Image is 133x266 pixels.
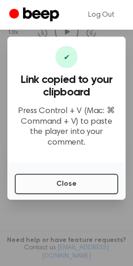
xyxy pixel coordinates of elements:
a: Beep [9,6,61,24]
div: ✔ [55,46,78,68]
p: Press Control + V (Mac: ⌘ Command + V) to paste the player into your comment. [15,106,118,148]
button: Close [15,174,118,194]
h3: Link copied to your clipboard [15,74,118,99]
a: Log Out [79,4,124,26]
